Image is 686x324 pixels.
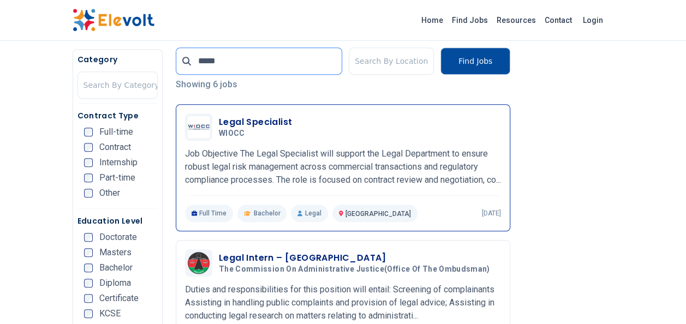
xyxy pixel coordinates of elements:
input: Bachelor [84,263,93,272]
input: KCSE [84,309,93,318]
a: Home [417,11,448,29]
a: Contact [540,11,576,29]
p: Legal [291,205,327,222]
img: The Commission on Administrative Justice(Office of the Ombudsman) [188,252,210,274]
span: Bachelor [99,263,133,272]
span: Masters [99,248,132,257]
input: Masters [84,248,93,257]
p: Duties and responsibilities for this position will entail: Screening of complainants Assisting in... [185,283,501,322]
span: Diploma [99,279,131,287]
span: Contract [99,143,131,152]
input: Diploma [84,279,93,287]
span: Internship [99,158,138,167]
p: Showing 6 jobs [176,78,510,91]
span: Other [99,189,120,197]
span: The Commission on Administrative Justice(Office of the Ombudsman) [219,265,490,274]
a: Find Jobs [448,11,492,29]
input: Part-time [84,173,93,182]
input: Other [84,189,93,197]
p: Job Objective The Legal Specialist will support the Legal Department to ensure robust legal risk ... [185,147,501,187]
span: [GEOGRAPHIC_DATA] [345,210,411,218]
img: WIOCC [188,116,210,138]
span: Full-time [99,128,133,136]
input: Certificate [84,294,93,303]
img: Elevolt [73,9,154,32]
a: WIOCCLegal SpecialistWIOCCJob Objective The Legal Specialist will support the Legal Department to... [185,113,501,222]
span: Bachelor [253,209,280,218]
h5: Category [77,54,158,65]
input: Doctorate [84,233,93,242]
p: [DATE] [482,209,501,218]
p: Full Time [185,205,234,222]
a: Login [576,9,610,31]
input: Internship [84,158,93,167]
a: Resources [492,11,540,29]
span: WIOCC [219,129,245,139]
span: KCSE [99,309,121,318]
h5: Contract Type [77,110,158,121]
span: Certificate [99,294,139,303]
input: Full-time [84,128,93,136]
button: Find Jobs [440,47,510,75]
span: Doctorate [99,233,137,242]
input: Contract [84,143,93,152]
h5: Education Level [77,215,158,226]
h3: Legal Specialist [219,116,292,129]
iframe: Chat Widget [631,272,686,324]
h3: Legal Intern – [GEOGRAPHIC_DATA] [219,251,494,265]
span: Part-time [99,173,135,182]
